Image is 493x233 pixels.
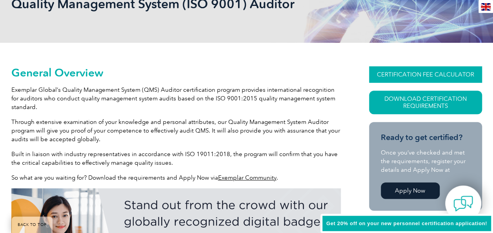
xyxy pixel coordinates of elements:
[326,220,487,226] span: Get 20% off on your new personnel certification application!
[11,66,341,79] h2: General Overview
[11,86,341,111] p: Exemplar Global’s Quality Management System (QMS) Auditor certification program provides internat...
[381,148,470,174] p: Once you’ve checked and met the requirements, register your details and Apply Now at
[11,150,341,167] p: Built in liaison with industry representatives in accordance with ISO 19011:2018, the program wil...
[481,3,491,11] img: en
[11,173,341,182] p: So what are you waiting for? Download the requirements and Apply Now via .
[218,174,277,181] a: Exemplar Community
[381,182,440,199] a: Apply Now
[369,66,482,83] a: CERTIFICATION FEE CALCULATOR
[12,217,53,233] a: BACK TO TOP
[381,133,470,142] h3: Ready to get certified?
[11,118,341,144] p: Through extensive examination of your knowledge and personal attributes, our Quality Management S...
[369,91,482,114] a: Download Certification Requirements
[453,194,473,213] img: contact-chat.png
